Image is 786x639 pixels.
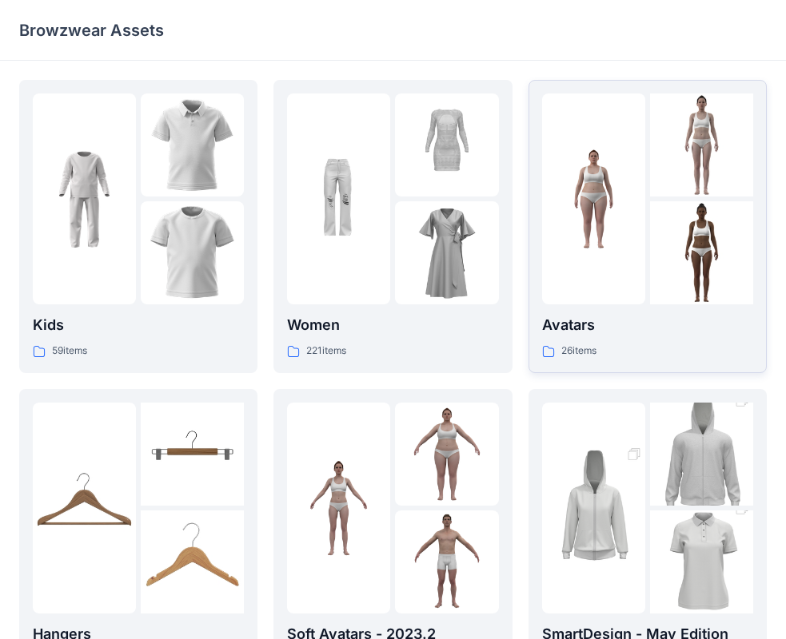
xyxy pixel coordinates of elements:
img: folder 3 [650,201,753,304]
img: folder 2 [650,377,753,532]
p: 59 items [52,343,87,359]
p: Kids [33,314,244,336]
img: folder 3 [141,201,244,304]
img: folder 1 [33,148,136,251]
img: folder 3 [395,510,498,613]
img: folder 1 [542,148,645,251]
p: 26 items [561,343,596,359]
img: folder 1 [287,456,390,559]
p: Avatars [542,314,753,336]
img: folder 2 [395,403,498,506]
img: folder 2 [395,93,498,196]
img: folder 2 [141,93,244,196]
img: folder 1 [287,148,390,251]
a: folder 1folder 2folder 3Kids59items [19,80,257,373]
img: folder 1 [33,456,136,559]
img: folder 3 [395,201,498,304]
p: Browzwear Assets [19,19,164,42]
img: folder 2 [650,93,753,196]
img: folder 2 [141,403,244,506]
p: 221 items [306,343,346,359]
a: folder 1folder 2folder 3Avatars26items [529,80,767,373]
img: folder 1 [542,431,645,585]
img: folder 3 [141,510,244,613]
a: folder 1folder 2folder 3Women221items [273,80,512,373]
p: Women [287,314,498,336]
